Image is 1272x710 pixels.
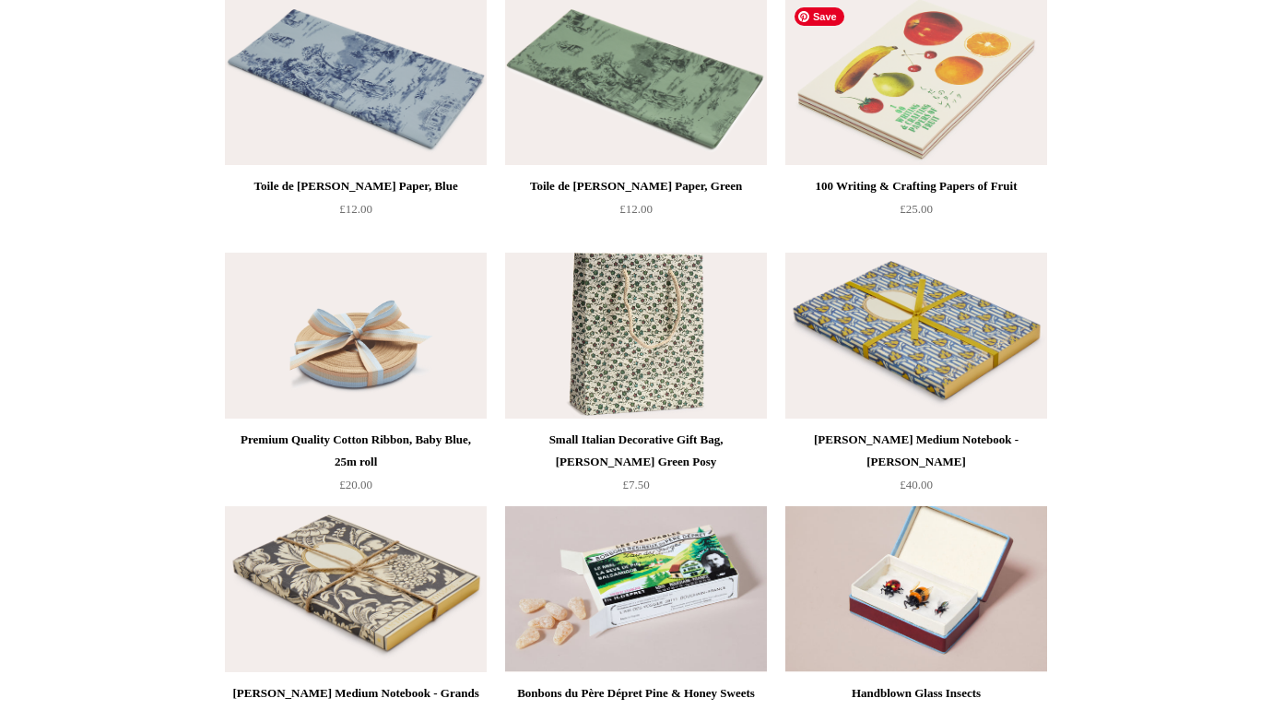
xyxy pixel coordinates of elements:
[790,175,1042,197] div: 100 Writing & Crafting Papers of Fruit
[510,429,762,473] div: Small Italian Decorative Gift Bag, [PERSON_NAME] Green Posy
[510,175,762,197] div: Toile de [PERSON_NAME] Paper, Green
[505,253,767,419] img: Small Italian Decorative Gift Bag, Remondini Green Posy
[225,175,487,251] a: Toile de [PERSON_NAME] Paper, Blue £12.00
[225,253,487,419] img: Premium Quality Cotton Ribbon, Baby Blue, 25m roll
[790,682,1042,704] div: Handblown Glass Insects
[225,253,487,419] a: Premium Quality Cotton Ribbon, Baby Blue, 25m roll Premium Quality Cotton Ribbon, Baby Blue, 25m ...
[505,506,767,672] img: Bonbons du Père Dépret Pine & Honey Sweets
[900,202,933,216] span: £25.00
[230,175,482,197] div: Toile de [PERSON_NAME] Paper, Blue
[785,429,1047,504] a: [PERSON_NAME] Medium Notebook - [PERSON_NAME] £40.00
[225,506,487,672] img: Antoinette Poisson Medium Notebook - Grands Pavots
[619,202,653,216] span: £12.00
[785,506,1047,672] a: Handblown Glass Insects Handblown Glass Insects
[505,429,767,504] a: Small Italian Decorative Gift Bag, [PERSON_NAME] Green Posy £7.50
[339,202,372,216] span: £12.00
[900,478,933,491] span: £40.00
[785,506,1047,672] img: Handblown Glass Insects
[230,429,482,473] div: Premium Quality Cotton Ribbon, Baby Blue, 25m roll
[785,253,1047,419] img: Antoinette Poisson Medium Notebook - Tison
[622,478,649,491] span: £7.50
[339,478,372,491] span: £20.00
[510,682,762,704] div: Bonbons du Père Dépret Pine & Honey Sweets
[505,175,767,251] a: Toile de [PERSON_NAME] Paper, Green £12.00
[505,506,767,672] a: Bonbons du Père Dépret Pine & Honey Sweets Bonbons du Père Dépret Pine & Honey Sweets
[785,175,1047,251] a: 100 Writing & Crafting Papers of Fruit £25.00
[225,506,487,672] a: Antoinette Poisson Medium Notebook - Grands Pavots Antoinette Poisson Medium Notebook - Grands Pa...
[225,429,487,504] a: Premium Quality Cotton Ribbon, Baby Blue, 25m roll £20.00
[790,429,1042,473] div: [PERSON_NAME] Medium Notebook - [PERSON_NAME]
[505,253,767,419] a: Small Italian Decorative Gift Bag, Remondini Green Posy Small Italian Decorative Gift Bag, Remond...
[785,253,1047,419] a: Antoinette Poisson Medium Notebook - Tison Antoinette Poisson Medium Notebook - Tison
[795,7,844,26] span: Save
